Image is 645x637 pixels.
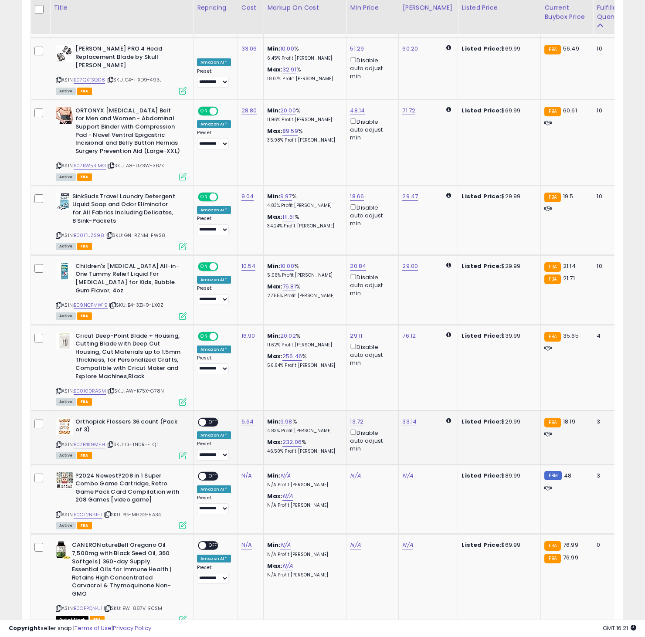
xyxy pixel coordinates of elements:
[197,3,234,12] div: Repricing
[350,471,360,480] a: N/A
[217,332,231,340] span: OFF
[544,418,560,427] small: FBA
[72,193,178,227] b: SinkSuds Travel Laundry Detergent Liquid Soap and Odor Eliminator for All Fabrics Including Delic...
[280,44,294,53] a: 10.00
[267,213,339,229] div: %
[544,3,589,21] div: Current Buybox Price
[282,352,302,361] a: 256.46
[56,262,73,280] img: 41Qz6-xHVuL._SL40_.jpg
[462,418,534,426] div: $29.99
[197,346,231,353] div: Amazon AI *
[462,3,537,12] div: Listed Price
[199,193,210,200] span: ON
[241,541,252,549] a: N/A
[267,272,339,278] p: 5.06% Profit [PERSON_NAME]
[267,223,339,229] p: 34.24% Profit [PERSON_NAME]
[267,541,280,549] b: Min:
[241,106,257,115] a: 28.80
[402,332,416,340] a: 76.12
[267,417,280,426] b: Min:
[241,3,260,12] div: Cost
[350,417,363,426] a: 13.72
[267,332,280,340] b: Min:
[107,162,164,169] span: | SKU: A8-UZ3W-3B7K
[197,216,231,235] div: Preset:
[402,192,418,201] a: 29.47
[350,3,395,12] div: Min Price
[199,332,210,340] span: ON
[402,417,417,426] a: 33.14
[597,472,624,480] div: 3
[197,120,231,128] div: Amazon AI *
[462,106,501,115] b: Listed Price:
[106,76,162,83] span: | SKU: GX-HXD9-493J
[56,541,70,559] img: 41xRdGjRDyL._SL40_.jpg
[56,88,76,95] span: All listings currently available for purchase on Amazon
[350,272,392,298] div: Disable auto adjust min
[267,293,339,299] p: 27.55% Profit [PERSON_NAME]
[56,193,187,249] div: ASIN:
[597,262,624,270] div: 10
[267,193,339,209] div: %
[563,332,579,340] span: 35.65
[56,45,187,93] div: ASIN:
[267,107,339,123] div: %
[197,68,231,88] div: Preset:
[267,502,339,508] p: N/A Profit [PERSON_NAME]
[241,44,257,53] a: 33.06
[280,106,296,115] a: 20.00
[267,55,339,61] p: 6.45% Profit [PERSON_NAME]
[603,624,636,632] span: 2025-09-15 16:21 GMT
[350,541,360,549] a: N/A
[75,418,181,436] b: Orthopick Flossers 36 count (Pack of 3)
[280,471,291,480] a: N/A
[267,552,339,558] p: N/A Profit [PERSON_NAME]
[56,243,76,250] span: All listings currently available for purchase on Amazon
[462,107,534,115] div: $69.99
[402,44,418,53] a: 60.20
[105,232,165,239] span: | SKU: GN-RZNM-FWS8
[462,193,534,200] div: $29.99
[267,418,339,434] div: %
[56,332,73,349] img: 319aJBuJioL._SL40_.jpg
[106,441,158,448] span: | SKU: I3-TN0R-FLQT
[56,107,187,180] div: ASIN:
[77,173,92,181] span: FBA
[75,332,181,383] b: Cricut Deep-Point Blade + Housing, Cutting Blade with Deep Cut Housing, Cut Materials up to 1.5mm...
[241,262,256,271] a: 10.54
[544,541,560,551] small: FBA
[563,106,577,115] span: 60.61
[197,485,231,493] div: Amazon AI *
[350,203,392,228] div: Disable auto adjust min
[280,417,292,426] a: 9.98
[267,66,339,82] div: %
[267,492,282,500] b: Max:
[267,332,339,348] div: %
[267,428,339,434] p: 4.83% Profit [PERSON_NAME]
[267,482,339,488] p: N/A Profit [PERSON_NAME]
[197,130,231,149] div: Preset:
[197,495,231,515] div: Preset:
[280,192,292,201] a: 9.97
[74,605,102,612] a: B0CFPQN4J1
[462,417,501,426] b: Listed Price:
[217,263,231,270] span: OFF
[544,471,561,480] small: FBM
[563,417,575,426] span: 18.19
[282,213,295,221] a: 111.61
[267,283,339,299] div: %
[267,127,339,143] div: %
[74,232,104,239] a: B001TUZS98
[402,541,413,549] a: N/A
[563,553,578,562] span: 76.99
[9,624,41,632] strong: Copyright
[217,107,231,115] span: OFF
[74,302,108,309] a: B09NCFMW19
[77,398,92,406] span: FBA
[75,472,181,506] b: ?2024 Newest?208 in 1 Super Combo Game Cartridge, Retro Game Pack Card Compilation with 208 Games...
[267,127,282,135] b: Max:
[104,605,162,612] span: | SKU: EW-887V-ECSM
[107,387,164,394] span: | SKU: AW-K75X-G78N
[197,206,231,214] div: Amazon AI *
[267,192,280,200] b: Min:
